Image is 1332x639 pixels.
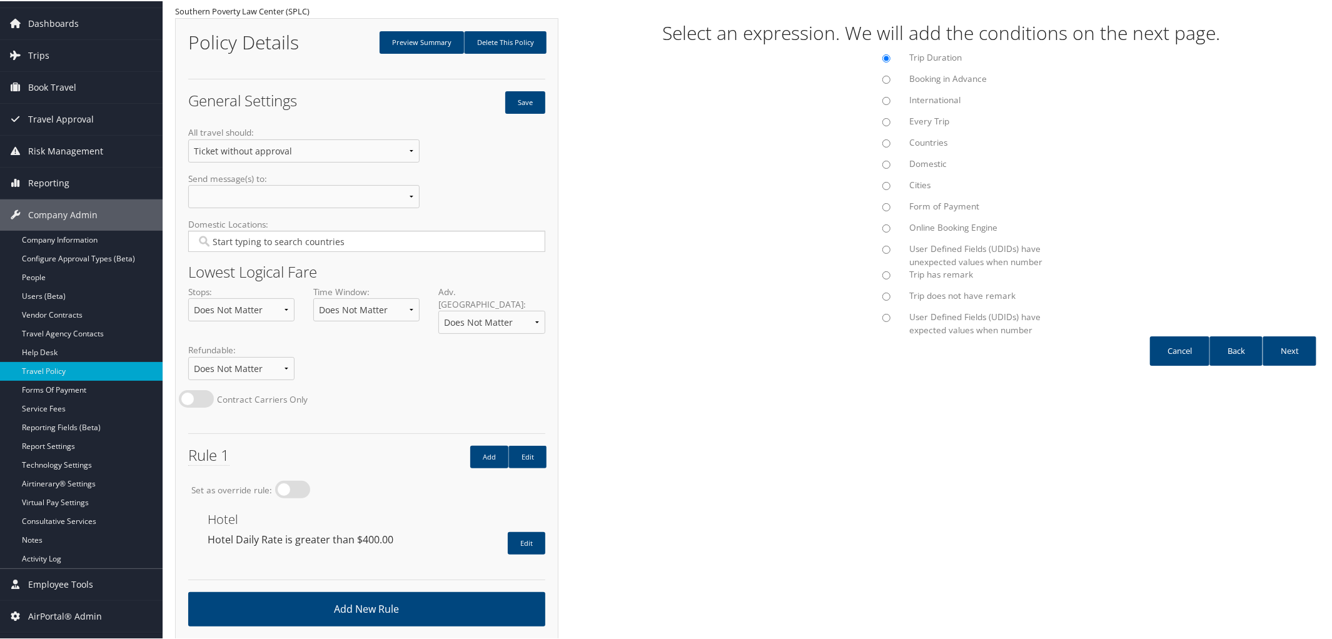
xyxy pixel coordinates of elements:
[188,263,545,278] h2: Lowest Logical Fare
[909,93,1057,105] label: International
[909,267,1057,279] label: Trip has remark
[28,166,69,198] span: Reporting
[28,103,94,134] span: Travel Approval
[188,92,357,107] h2: General Settings
[188,343,295,388] label: Refundable:
[313,284,420,330] label: Time Window:
[909,178,1057,190] label: Cities
[208,512,545,525] h3: Hotel
[909,156,1057,169] label: Domestic
[28,71,76,102] span: Book Travel
[464,30,547,53] a: Delete This Policy
[909,309,1057,335] label: User Defined Fields (UDIDs) have expected values when number
[191,483,272,495] label: Set as override rule:
[505,90,545,113] button: Save
[470,445,508,467] a: Add
[28,134,103,166] span: Risk Management
[188,171,420,217] label: Send message(s) to:
[188,356,295,379] select: Refundable:
[909,50,1057,63] label: Trip Duration
[1150,335,1209,365] a: Cancel
[28,39,49,70] span: Trips
[909,241,1057,267] label: User Defined Fields (UDIDs) have unexpected values when number
[188,297,295,320] select: Stops:
[909,135,1057,148] label: Countries
[188,32,357,51] h1: Policy Details
[909,71,1057,84] label: Booking in Advance
[1209,335,1263,365] a: Back
[313,297,420,320] select: Time Window:
[28,600,102,631] span: AirPortal® Admin
[188,284,295,330] label: Stops:
[198,531,436,546] div: Hotel Daily Rate is greater than $400.00
[28,7,79,38] span: Dashboards
[380,30,464,53] a: Preview Summary
[188,443,230,465] span: Rule 1
[508,445,547,467] a: Edit
[909,220,1057,233] label: Online Booking Engine
[909,288,1057,301] label: Trip does not have remark
[438,309,545,333] select: Adv. [GEOGRAPHIC_DATA]:
[196,234,535,246] input: Domestic Locations:
[438,284,545,343] label: Adv. [GEOGRAPHIC_DATA]:
[558,19,1324,45] h1: Select an expression. We will add the conditions on the next page.
[175,4,310,16] small: Southern Poverty Law Center (SPLC)
[188,138,420,161] select: All travel should:
[1263,335,1316,365] a: Next
[188,184,420,207] select: Send message(s) to:
[188,217,545,261] label: Domestic Locations:
[217,392,308,405] label: Contract Carriers Only
[909,199,1057,211] label: Form of Payment
[28,568,93,599] span: Employee Tools
[909,114,1057,126] label: Every Trip
[28,198,98,229] span: Company Admin
[188,591,545,625] a: Add New Rule
[508,531,545,553] a: Edit
[188,125,420,171] label: All travel should:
